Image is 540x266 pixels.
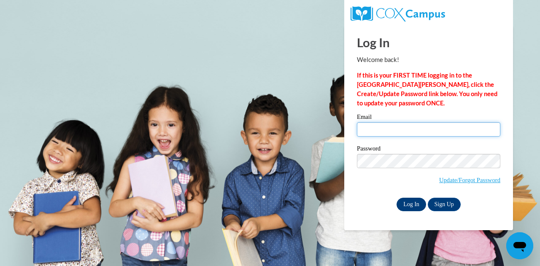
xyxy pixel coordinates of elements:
[428,198,461,211] a: Sign Up
[357,55,500,64] p: Welcome back!
[506,232,533,259] iframe: Button to launch messaging window
[397,198,426,211] input: Log In
[357,72,497,107] strong: If this is your FIRST TIME logging in to the [GEOGRAPHIC_DATA][PERSON_NAME], click the Create/Upd...
[357,145,500,154] label: Password
[357,114,500,122] label: Email
[351,6,445,21] img: COX Campus
[439,177,500,183] a: Update/Forgot Password
[357,34,500,51] h1: Log In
